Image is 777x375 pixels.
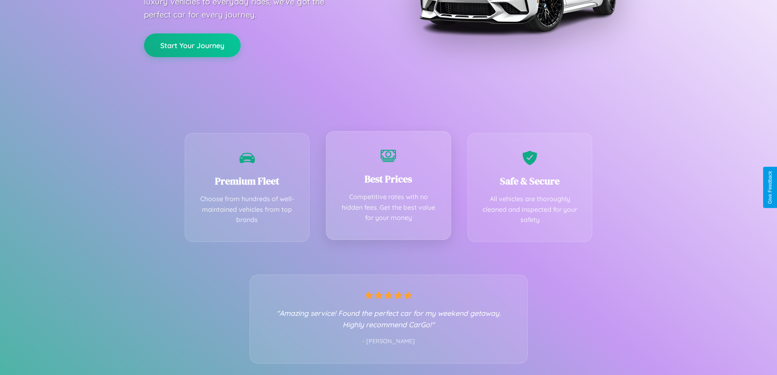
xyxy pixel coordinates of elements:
h3: Premium Fleet [197,174,297,188]
h3: Safe & Secure [480,174,580,188]
h3: Best Prices [339,172,438,186]
p: Competitive rates with no hidden fees. Get the best value for your money [339,192,438,223]
button: Start Your Journey [144,33,241,57]
div: Give Feedback [767,171,773,204]
p: Choose from hundreds of well-maintained vehicles from top brands [197,194,297,225]
p: - [PERSON_NAME] [266,336,511,347]
p: All vehicles are thoroughly cleaned and inspected for your safety [480,194,580,225]
p: "Amazing service! Found the perfect car for my weekend getaway. Highly recommend CarGo!" [266,307,511,330]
